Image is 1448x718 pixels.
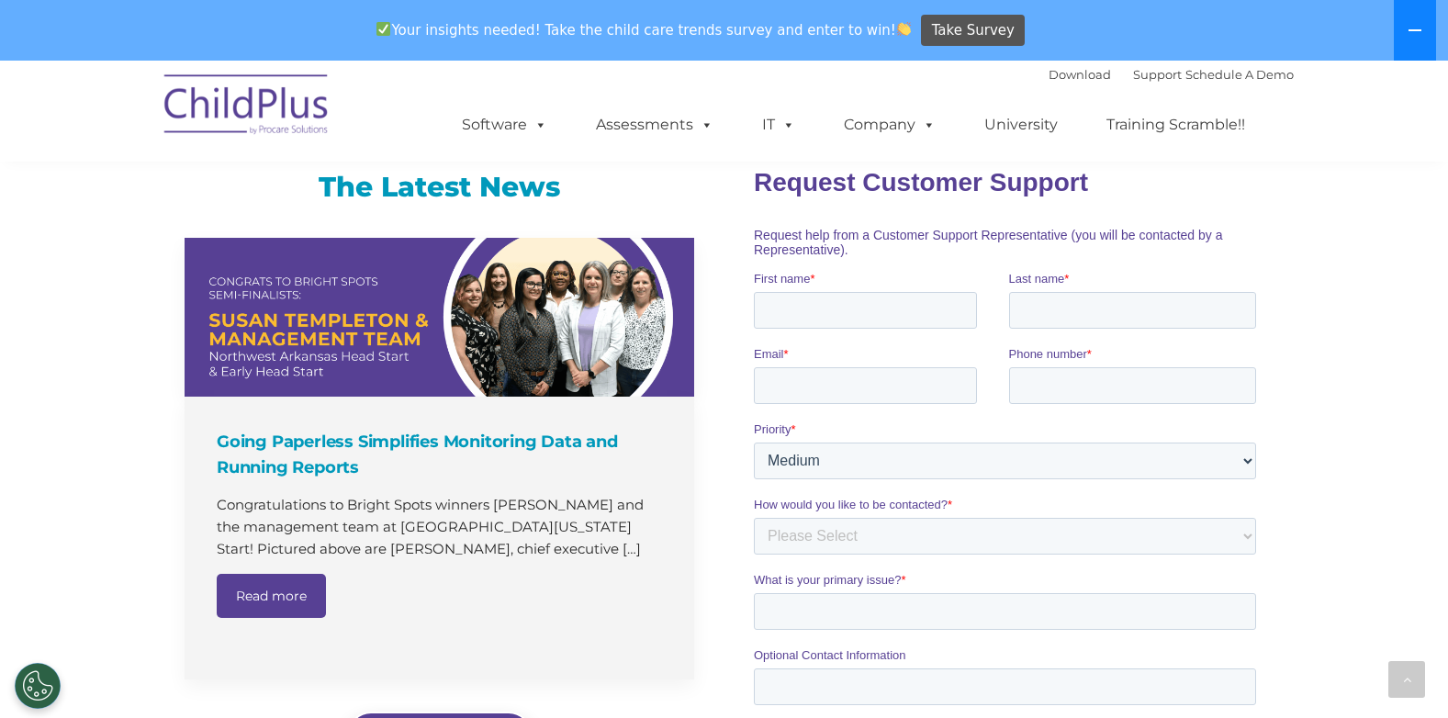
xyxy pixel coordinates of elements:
button: Cookies Settings [15,663,61,709]
span: Take Survey [932,15,1015,47]
a: Support [1133,67,1182,82]
font: | [1049,67,1294,82]
h3: The Latest News [185,169,694,206]
a: Read more [217,574,326,618]
h4: Going Paperless Simplifies Monitoring Data and Running Reports [217,429,667,480]
a: Software [443,107,566,143]
a: Schedule A Demo [1185,67,1294,82]
img: 👏 [897,22,911,36]
img: ✅ [376,22,390,36]
a: University [966,107,1076,143]
a: IT [744,107,814,143]
a: Assessments [578,107,732,143]
iframe: Chat Widget [1356,630,1448,718]
span: Your insights needed! Take the child care trends survey and enter to win! [369,12,919,48]
img: ChildPlus by Procare Solutions [155,62,339,153]
p: Congratulations to Bright Spots winners [PERSON_NAME] and the management team at [GEOGRAPHIC_DATA... [217,494,667,560]
a: Download [1049,67,1111,82]
a: Company [825,107,954,143]
a: Take Survey [921,15,1025,47]
a: Training Scramble!! [1088,107,1263,143]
